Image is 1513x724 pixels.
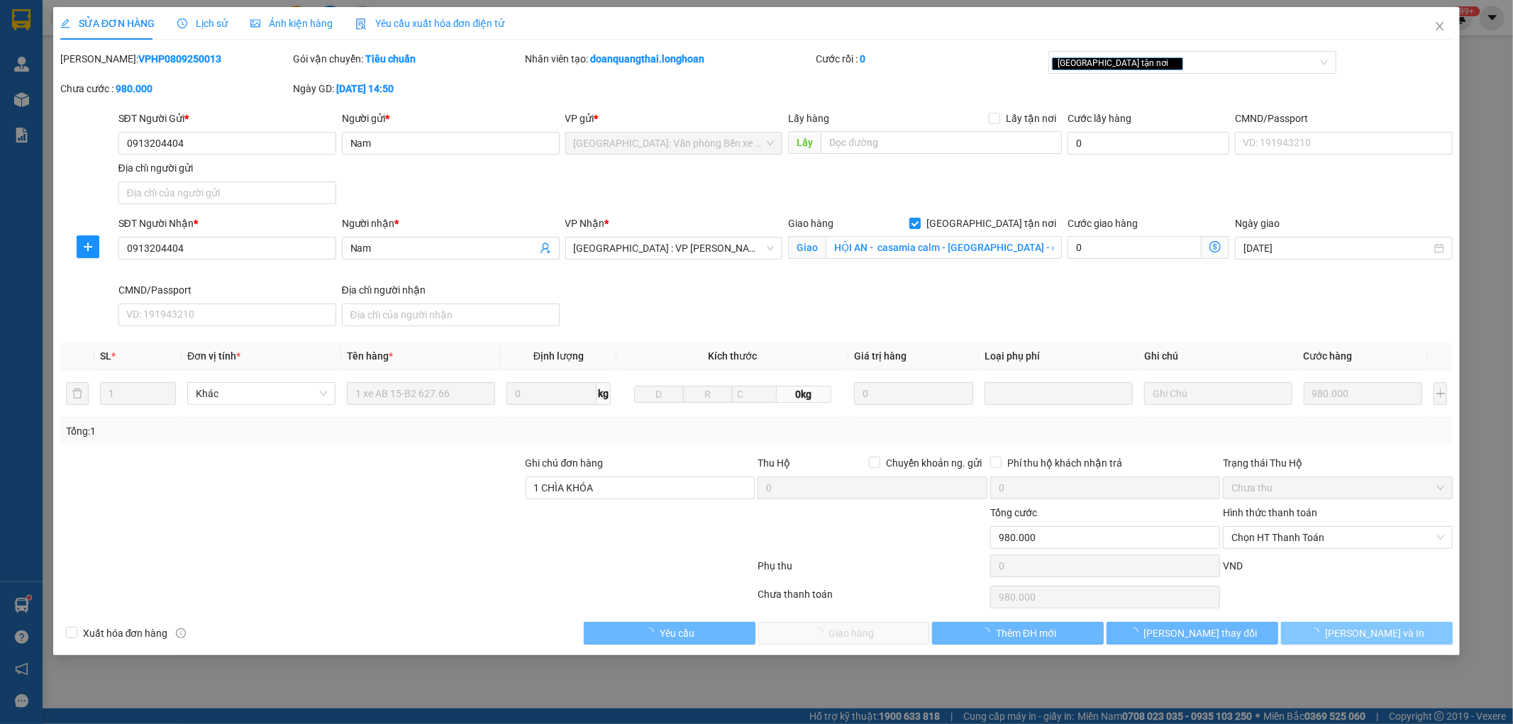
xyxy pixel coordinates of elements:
label: Cước giao hàng [1068,218,1138,229]
span: Thêm ĐH mới [996,625,1056,641]
span: Tên hàng [347,350,393,362]
span: loading [1129,628,1144,637]
span: Định lượng [533,350,584,362]
div: [PERSON_NAME]: [60,51,290,67]
div: Địa chỉ người gửi [118,160,336,176]
span: 0kg [777,386,831,403]
span: Đà Nẵng : VP Thanh Khê [574,238,775,259]
span: picture [250,18,260,28]
button: Close [1420,7,1460,47]
div: Địa chỉ người nhận [342,282,560,298]
span: [PERSON_NAME] và In [1325,625,1424,641]
b: doanquangthai.longhoan [591,53,705,65]
input: D [634,386,684,403]
button: plus [1434,382,1447,405]
span: Giao [788,236,826,259]
span: close [1434,21,1446,32]
input: Ngày giao [1243,240,1431,256]
input: Giao tận nơi [826,236,1062,259]
span: Chọn HT Thanh Toán [1231,527,1444,548]
input: VD: Bàn, Ghế [347,382,495,405]
span: Lấy [788,131,821,154]
span: edit [60,18,70,28]
span: loading [980,628,996,637]
span: close [1170,60,1177,67]
div: Ngày GD: [293,81,523,96]
div: Tổng: 1 [66,423,584,439]
div: SĐT Người Gửi [118,111,336,126]
input: R [683,386,733,403]
img: icon [355,18,367,30]
span: [GEOGRAPHIC_DATA] tận nơi [1052,57,1183,70]
span: Đơn vị tính [187,350,240,362]
input: 0 [1304,382,1423,405]
button: [PERSON_NAME] và In [1281,622,1453,645]
span: Cước hàng [1304,350,1353,362]
b: VPHP0809250013 [138,53,221,65]
span: Lấy tận nơi [1000,111,1062,126]
div: VP gửi [565,111,783,126]
input: Cước giao hàng [1068,236,1202,259]
span: Giao hàng [788,218,833,229]
b: 0 [860,53,865,65]
button: [PERSON_NAME] thay đổi [1107,622,1278,645]
input: 0 [854,382,973,405]
div: Người gửi [342,111,560,126]
span: Lấy hàng [788,113,829,124]
div: CMND/Passport [118,282,336,298]
span: Kích thước [708,350,757,362]
div: SĐT Người Nhận [118,216,336,231]
span: clock-circle [177,18,187,28]
span: loading [644,628,660,637]
span: Lịch sử [177,18,228,29]
div: Gói vận chuyển: [293,51,523,67]
button: Giao hàng [758,622,930,645]
button: plus [77,235,99,258]
span: plus [77,241,99,252]
div: Trạng thái Thu Hộ [1223,455,1453,471]
button: Thêm ĐH mới [932,622,1104,645]
span: VP Nhận [565,218,605,229]
span: Chuyển khoản ng. gửi [880,455,987,471]
div: Chưa thanh toán [757,586,990,611]
div: Cước rồi : [816,51,1046,67]
div: Phụ thu [757,558,990,583]
b: Tiêu chuẩn [365,53,416,65]
span: Phí thu hộ khách nhận trả [1002,455,1128,471]
label: Cước lấy hàng [1068,113,1131,124]
span: Ảnh kiện hàng [250,18,333,29]
span: [GEOGRAPHIC_DATA] tận nơi [921,216,1062,231]
span: [PERSON_NAME] thay đổi [1144,625,1258,641]
span: Chưa thu [1231,477,1444,499]
span: Xuất hóa đơn hàng [77,625,174,641]
label: Ghi chú đơn hàng [526,457,604,469]
input: Cước lấy hàng [1068,132,1229,155]
button: Yêu cầu [584,622,755,645]
div: Người nhận [342,216,560,231]
div: Chưa cước : [60,81,290,96]
span: Tổng cước [990,507,1037,518]
input: C [732,386,777,403]
th: Ghi chú [1138,342,1298,370]
span: Thu Hộ [758,457,790,469]
span: SỬA ĐƠN HÀNG [60,18,155,29]
span: Khác [196,383,327,404]
input: Địa chỉ của người gửi [118,182,336,204]
input: Dọc đường [821,131,1062,154]
span: VND [1223,560,1243,572]
span: dollar-circle [1209,241,1221,252]
span: Yêu cầu xuất hóa đơn điện tử [355,18,505,29]
input: Ghi chú đơn hàng [526,477,755,499]
button: delete [66,382,89,405]
div: Nhân viên tạo: [526,51,814,67]
div: CMND/Passport [1235,111,1453,126]
span: Giá trị hàng [854,350,907,362]
span: Yêu cầu [660,625,694,641]
span: info-circle [176,628,186,638]
span: SL [100,350,111,362]
label: Hình thức thanh toán [1223,507,1317,518]
b: 980.000 [116,83,153,94]
th: Loại phụ phí [979,342,1138,370]
span: loading [1309,628,1325,637]
span: kg [597,382,611,405]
